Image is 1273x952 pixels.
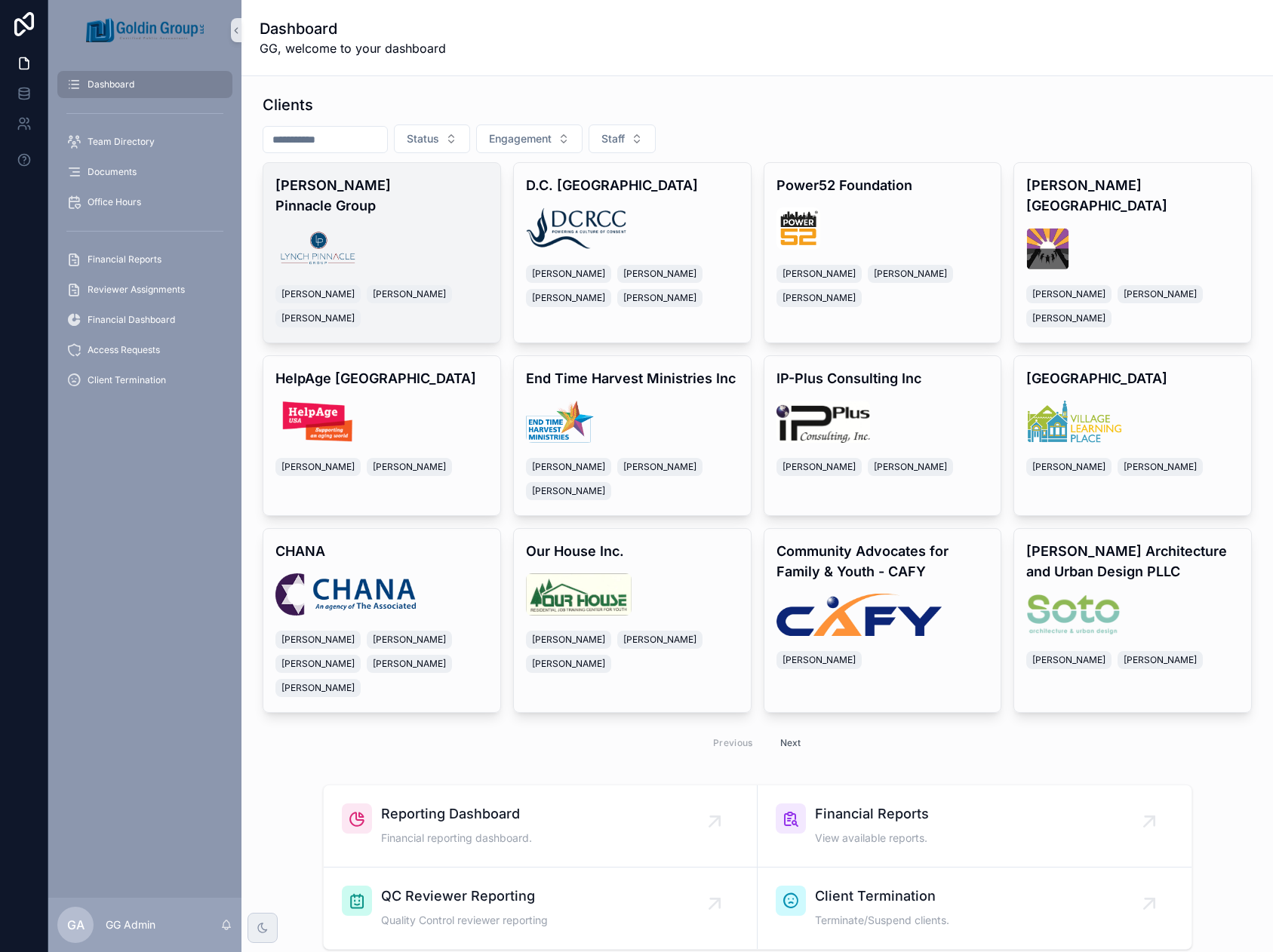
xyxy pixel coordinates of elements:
[57,246,232,273] a: Financial Reports
[526,175,739,195] h4: D.C. [GEOGRAPHIC_DATA]
[394,124,470,153] button: Select Button
[776,175,989,195] h4: Power52 Foundation
[526,573,632,616] img: logo.jpg
[407,131,439,146] span: Status
[758,868,1192,949] a: Client TerminationTerminate/Suspend clients.
[601,131,625,146] span: Staff
[815,913,949,928] span: Terminate/Suspend clients.
[1026,401,1121,443] img: logo.png
[1013,355,1252,516] a: [GEOGRAPHIC_DATA]logo.png[PERSON_NAME][PERSON_NAME]
[88,314,175,326] span: Financial Dashboard
[381,803,532,825] span: Reporting Dashboard
[381,913,548,928] span: Quality Control reviewer reporting
[764,528,1002,713] a: Community Advocates for Family & Youth - CAFYlogo.png[PERSON_NAME]
[281,312,355,324] span: [PERSON_NAME]
[373,658,446,670] span: [PERSON_NAME]
[1026,228,1069,270] img: logo.png
[324,868,758,949] a: QC Reviewer ReportingQuality Control reviewer reporting
[1124,654,1197,666] span: [PERSON_NAME]
[275,368,488,388] h4: HelpAge [GEOGRAPHIC_DATA]
[776,207,821,250] img: logo.png
[275,228,360,270] img: logo.png
[88,196,141,208] span: Office Hours
[373,461,446,473] span: [PERSON_NAME]
[57,158,232,186] a: Documents
[281,634,355,646] span: [PERSON_NAME]
[1013,528,1252,713] a: [PERSON_NAME] Architecture and Urban Design PLLClogo.png[PERSON_NAME][PERSON_NAME]
[57,71,232,98] a: Dashboard
[1026,175,1239,216] h4: [PERSON_NAME][GEOGRAPHIC_DATA]
[532,485,605,497] span: [PERSON_NAME]
[373,634,446,646] span: [PERSON_NAME]
[623,268,696,280] span: [PERSON_NAME]
[1032,288,1105,300] span: [PERSON_NAME]
[513,528,752,713] a: Our House Inc.logo.jpg[PERSON_NAME][PERSON_NAME][PERSON_NAME]
[770,731,812,754] button: Next
[532,268,605,280] span: [PERSON_NAME]
[381,831,532,846] span: Financial reporting dashboard.
[260,39,446,57] span: GG, welcome to your dashboard
[275,175,488,216] h4: [PERSON_NAME] Pinnacle Group
[623,461,696,473] span: [PERSON_NAME]
[88,78,134,91] span: Dashboard
[776,541,989,582] h4: Community Advocates for Family & Youth - CAFY
[589,124,656,153] button: Select Button
[106,917,155,932] p: GG Admin
[1124,288,1197,300] span: [PERSON_NAME]
[764,355,1002,516] a: IP-Plus Consulting Inclogo.jpg[PERSON_NAME][PERSON_NAME]
[1032,461,1105,473] span: [PERSON_NAME]
[88,344,160,356] span: Access Requests
[532,658,605,670] span: [PERSON_NAME]
[526,207,627,250] img: logo.png
[783,461,856,473] span: [PERSON_NAME]
[88,253,161,266] span: Financial Reports
[57,367,232,394] a: Client Termination
[764,162,1002,343] a: Power52 Foundationlogo.png[PERSON_NAME][PERSON_NAME][PERSON_NAME]
[815,803,929,825] span: Financial Reports
[532,634,605,646] span: [PERSON_NAME]
[57,276,232,303] a: Reviewer Assignments
[281,658,355,670] span: [PERSON_NAME]
[263,162,501,343] a: [PERSON_NAME] Pinnacle Grouplogo.png[PERSON_NAME][PERSON_NAME][PERSON_NAME]
[275,401,361,443] img: logo.png
[88,284,185,296] span: Reviewer Assignments
[526,401,594,443] img: logo.png
[88,166,137,178] span: Documents
[1032,654,1105,666] span: [PERSON_NAME]
[776,401,870,443] img: logo.jpg
[526,368,739,388] h4: End Time Harvest Ministries Inc
[815,886,949,907] span: Client Termination
[513,162,752,343] a: D.C. [GEOGRAPHIC_DATA]logo.png[PERSON_NAME][PERSON_NAME][PERSON_NAME][PERSON_NAME]
[1026,541,1239,582] h4: [PERSON_NAME] Architecture and Urban Design PLLC
[57,306,232,333] a: Financial Dashboard
[324,785,758,868] a: Reporting DashboardFinancial reporting dashboard.
[263,528,501,713] a: CHANAlogo.webp[PERSON_NAME][PERSON_NAME][PERSON_NAME][PERSON_NAME][PERSON_NAME]
[783,292,856,304] span: [PERSON_NAME]
[57,128,232,155] a: Team Directory
[874,268,947,280] span: [PERSON_NAME]
[48,60,241,413] div: scrollable content
[263,94,313,115] h1: Clients
[532,292,605,304] span: [PERSON_NAME]
[67,916,85,934] span: GA
[476,124,583,153] button: Select Button
[1032,312,1105,324] span: [PERSON_NAME]
[783,268,856,280] span: [PERSON_NAME]
[623,292,696,304] span: [PERSON_NAME]
[776,368,989,388] h4: IP-Plus Consulting Inc
[489,131,552,146] span: Engagement
[815,831,929,846] span: View available reports.
[1026,368,1239,388] h4: [GEOGRAPHIC_DATA]
[783,654,856,666] span: [PERSON_NAME]
[281,288,355,300] span: [PERSON_NAME]
[86,18,204,42] img: App logo
[381,886,548,907] span: QC Reviewer Reporting
[758,785,1192,868] a: Financial ReportsView available reports.
[1013,162,1252,343] a: [PERSON_NAME][GEOGRAPHIC_DATA]logo.png[PERSON_NAME][PERSON_NAME][PERSON_NAME]
[1026,594,1121,636] img: logo.png
[526,541,739,561] h4: Our House Inc.
[88,374,166,386] span: Client Termination
[88,136,155,148] span: Team Directory
[1124,461,1197,473] span: [PERSON_NAME]
[532,461,605,473] span: [PERSON_NAME]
